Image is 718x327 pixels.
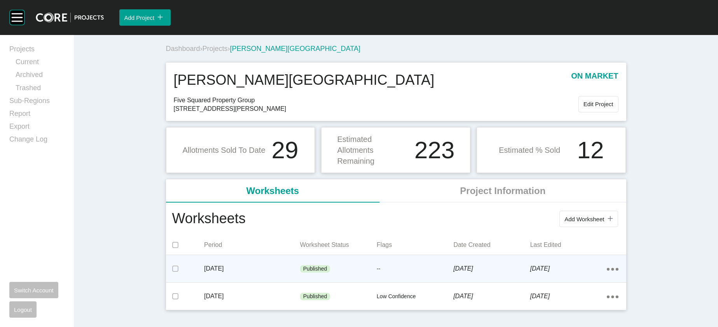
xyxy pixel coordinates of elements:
[203,45,228,52] a: Projects
[172,209,246,229] h1: Worksheets
[182,145,265,156] p: Allotments Sold To Date
[204,241,300,249] p: Period
[453,241,530,249] p: Date Created
[379,179,626,203] li: Project Information
[200,45,203,52] span: ›
[272,138,299,162] h1: 29
[9,282,58,298] button: Switch Account
[577,138,604,162] h1: 12
[174,105,578,113] span: [STREET_ADDRESS][PERSON_NAME]
[9,301,37,318] button: Logout
[303,293,327,301] p: Published
[377,265,453,273] p: --
[571,70,618,90] p: on market
[14,287,54,294] span: Switch Account
[9,135,65,147] a: Change Log
[530,292,607,301] p: [DATE]
[453,292,530,301] p: [DATE]
[453,264,530,273] p: [DATE]
[9,96,65,109] a: Sub-Regions
[414,138,454,162] h1: 223
[16,83,65,96] a: Trashed
[174,96,578,105] span: Five Squared Property Group
[230,45,360,52] span: [PERSON_NAME][GEOGRAPHIC_DATA]
[166,45,200,52] a: Dashboard
[499,145,560,156] p: Estimated % Sold
[564,216,604,222] span: Add Worksheet
[337,134,410,166] p: Estimated Allotments Remaining
[530,264,607,273] p: [DATE]
[16,70,65,83] a: Archived
[36,12,104,23] img: core-logo-dark.3138cae2.png
[228,45,230,52] span: ›
[14,306,32,313] span: Logout
[9,109,65,122] a: Report
[174,70,435,90] h1: [PERSON_NAME][GEOGRAPHIC_DATA]
[583,101,613,107] span: Edit Project
[9,44,65,57] a: Projects
[204,264,300,273] p: [DATE]
[578,96,618,112] button: Edit Project
[559,211,618,227] button: Add Worksheet
[124,14,154,21] span: Add Project
[204,292,300,301] p: [DATE]
[9,122,65,135] a: Export
[303,265,327,273] p: Published
[119,9,171,26] button: Add Project
[377,241,453,249] p: Flags
[377,293,453,301] p: Low Confidence
[530,241,607,249] p: Last Edited
[166,179,380,203] li: Worksheets
[16,57,65,70] a: Current
[300,241,377,249] p: Worksheet Status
